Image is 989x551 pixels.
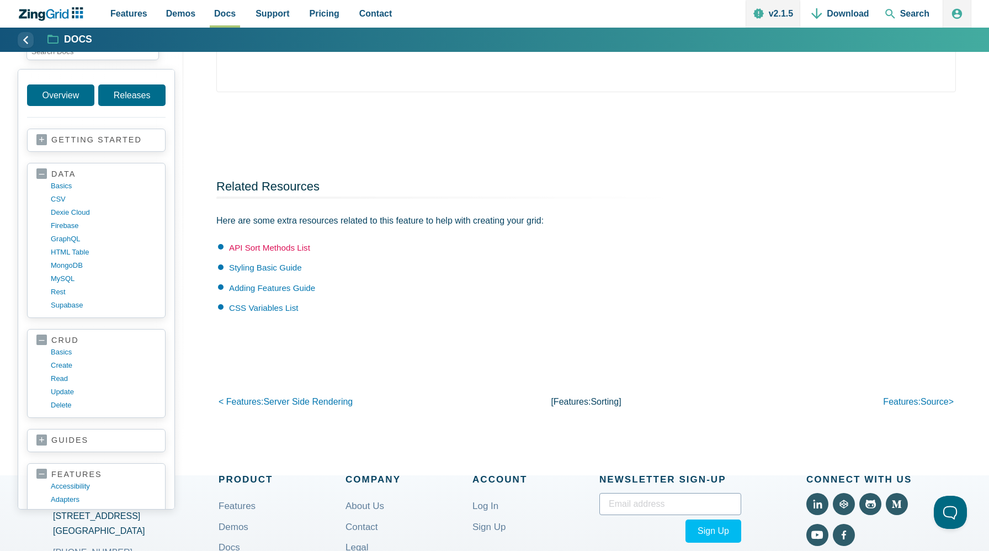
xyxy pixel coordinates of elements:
[51,193,156,206] a: CSV
[51,219,156,232] a: firebase
[51,232,156,246] a: GraphQL
[806,493,828,515] a: View LinkedIn (External)
[472,471,599,488] span: Account
[51,259,156,272] a: MongoDB
[263,397,353,406] span: server side rendering
[591,397,619,406] span: sorting
[36,469,156,480] a: features
[345,493,384,519] a: About Us
[51,480,156,493] a: accessibility
[36,435,156,446] a: guides
[833,493,855,515] a: View Code Pen (External)
[219,397,353,406] a: < features:server side rendering
[18,7,89,21] a: ZingChart Logo. Click to return to the homepage
[229,263,302,272] a: Styling Basic Guide
[219,471,345,488] span: Product
[51,493,156,506] a: adapters
[36,169,156,179] a: data
[256,6,289,21] span: Support
[214,6,236,21] span: Docs
[886,493,908,515] a: View Medium (External)
[806,471,936,488] span: Connect With Us
[51,299,156,312] a: supabase
[36,335,156,346] a: crud
[51,372,156,385] a: read
[472,514,506,540] a: Sign Up
[345,514,378,540] a: Contact
[229,303,299,312] a: CSS Variables List
[219,493,256,519] a: Features
[51,285,156,299] a: rest
[833,524,855,546] a: View Facebook (External)
[51,346,156,359] a: basics
[599,471,741,488] span: Newsletter Sign‑up
[472,493,498,519] a: Log In
[36,135,156,146] a: getting started
[464,394,709,409] p: [features: ]
[48,33,92,46] a: Docs
[98,84,166,106] a: Releases
[51,385,156,399] a: update
[27,84,94,106] a: Overview
[806,524,828,546] a: View YouTube (External)
[359,6,392,21] span: Contact
[229,283,315,293] a: Adding Features Guide
[883,397,954,406] a: features:source>
[51,179,156,193] a: basics
[110,6,147,21] span: Features
[51,206,156,219] a: dexie cloud
[216,179,320,193] a: Related Resources
[216,213,679,228] p: Here are some extra resources related to this feature to help with creating your grid:
[64,35,92,45] strong: Docs
[310,6,339,21] span: Pricing
[51,399,156,412] a: delete
[51,359,156,372] a: create
[51,272,156,285] a: MySQL
[51,506,156,520] a: aggregation
[345,471,472,488] span: Company
[859,493,881,515] a: View Github (External)
[685,520,741,542] button: Sign Up
[219,514,248,540] a: Demos
[934,496,967,529] iframe: Toggle Customer Support
[51,246,156,259] a: HTML table
[229,243,310,252] a: API Sort Methods List
[166,6,195,21] span: Demos
[921,397,949,406] span: source
[599,493,741,515] input: Email address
